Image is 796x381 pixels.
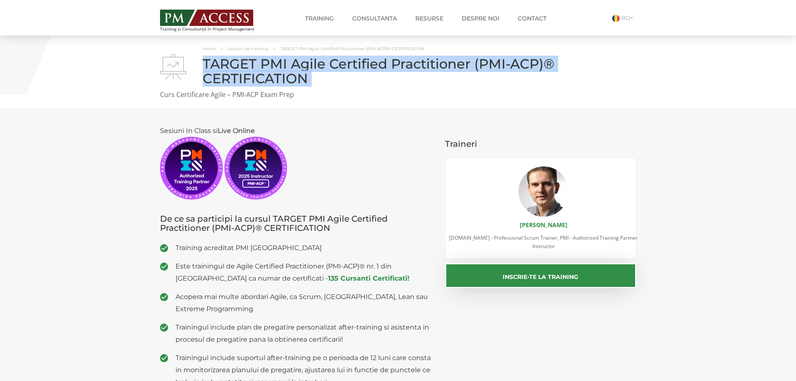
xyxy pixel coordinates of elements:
[612,14,636,22] a: RO
[346,10,403,27] a: Consultanta
[175,291,433,315] span: Acopera mai multe abordari Agile, ca Scrum, [GEOGRAPHIC_DATA], Lean sau Extreme Programming
[520,221,567,229] a: [PERSON_NAME]
[409,10,450,27] a: Resurse
[612,15,620,22] img: Romana
[445,263,636,288] button: Inscrie-te la training
[328,274,409,282] a: 135 Cursanti Certificati!
[280,46,425,51] span: TARGET PMI Agile Certified Practitioner (PMI-ACP)® CERTIFICATION
[175,321,433,345] span: Trainingul include plan de pregatire personalizat after-training si asistenta in procesul de preg...
[218,127,255,135] span: Live Online
[160,214,433,233] h3: De ce sa participi la cursul TARGET PMI Agile Certified Practitioner (PMI-ACP)® CERTIFICATION
[160,27,270,31] span: Training și Consultanță în Project Management
[160,10,253,26] img: PM ACCESS - Echipa traineri si consultanti certificati PMP: Narciss Popescu, Mihai Olaru, Monica ...
[160,54,186,80] img: TARGET PMI Agile Certified Practitioner (PMI-ACP)® CERTIFICATION
[175,260,433,284] span: Este trainingul de Agile Certified Practitioner (PMI-ACP)® nr. 1 din [GEOGRAPHIC_DATA] ca numar d...
[203,46,216,51] a: Home
[175,242,433,254] span: Training acreditat PMI [GEOGRAPHIC_DATA]
[445,139,636,148] h3: Traineri
[160,56,636,86] h1: TARGET PMI Agile Certified Practitioner (PMI-ACP)® CERTIFICATION
[511,10,553,27] a: Contact
[160,125,433,199] p: Sesiuni In Class si
[455,10,506,27] a: Despre noi
[519,166,569,217] img: Mihai Olaru
[299,10,340,27] a: Training
[160,90,636,100] p: Curs Certificare Agile – PMI-ACP Exam Prep
[228,46,268,51] a: Sesiuni de training
[160,7,270,31] a: Training și Consultanță în Project Management
[449,234,638,250] span: [DOMAIN_NAME] - Professional Scrum Trainer, PMI - Authorized Training Partner Instructor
